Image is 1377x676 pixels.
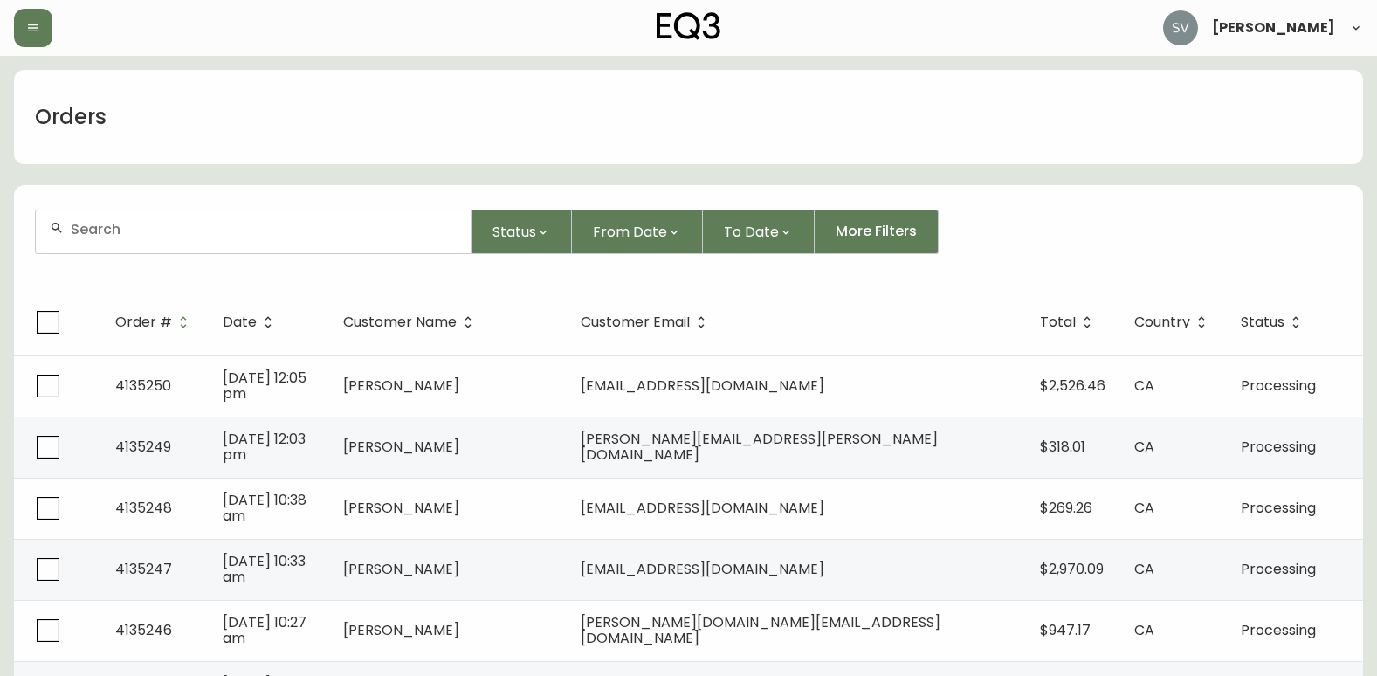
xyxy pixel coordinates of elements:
span: $947.17 [1040,620,1091,640]
span: CA [1134,559,1154,579]
span: Date [223,317,257,328]
span: Total [1040,314,1098,330]
span: Country [1134,314,1213,330]
span: Customer Name [343,314,479,330]
span: Customer Email [581,314,713,330]
span: [PERSON_NAME][EMAIL_ADDRESS][PERSON_NAME][DOMAIN_NAME] [581,429,938,465]
span: CA [1134,620,1154,640]
span: Total [1040,317,1076,328]
span: [PERSON_NAME][DOMAIN_NAME][EMAIL_ADDRESS][DOMAIN_NAME] [581,612,940,648]
span: 4135249 [115,437,171,457]
span: Processing [1241,376,1316,396]
span: To Date [724,221,779,243]
span: Processing [1241,620,1316,640]
span: [DATE] 10:38 am [223,490,306,526]
span: CA [1134,498,1154,518]
button: To Date [703,210,815,254]
span: Status [1241,314,1307,330]
span: CA [1134,376,1154,396]
span: 4135246 [115,620,172,640]
span: [DATE] 10:27 am [223,612,306,648]
span: From Date [593,221,667,243]
span: [EMAIL_ADDRESS][DOMAIN_NAME] [581,498,824,518]
span: Status [492,221,536,243]
span: [PERSON_NAME] [343,559,459,579]
span: Processing [1241,559,1316,579]
button: Status [472,210,572,254]
span: 4135248 [115,498,172,518]
span: Processing [1241,437,1316,457]
span: Country [1134,317,1190,328]
span: $318.01 [1040,437,1085,457]
span: Customer Email [581,317,690,328]
button: From Date [572,210,703,254]
span: [PERSON_NAME] [1212,21,1335,35]
span: 4135250 [115,376,171,396]
span: [PERSON_NAME] [343,620,459,640]
span: [DATE] 10:33 am [223,551,306,587]
img: 0ef69294c49e88f033bcbeb13310b844 [1163,10,1198,45]
button: More Filters [815,210,939,254]
span: [PERSON_NAME] [343,498,459,518]
span: CA [1134,437,1154,457]
span: More Filters [836,222,917,241]
span: $2,970.09 [1040,559,1104,579]
input: Search [71,221,457,238]
span: [EMAIL_ADDRESS][DOMAIN_NAME] [581,376,824,396]
span: $269.26 [1040,498,1092,518]
span: 4135247 [115,559,172,579]
span: Customer Name [343,317,457,328]
span: $2,526.46 [1040,376,1105,396]
span: [PERSON_NAME] [343,437,459,457]
span: Order # [115,317,172,328]
span: Order # [115,314,195,330]
span: Processing [1241,498,1316,518]
span: [DATE] 12:05 pm [223,368,306,404]
span: Date [223,314,279,330]
span: [PERSON_NAME] [343,376,459,396]
span: [DATE] 12:03 pm [223,429,306,465]
span: Status [1241,317,1284,328]
span: [EMAIL_ADDRESS][DOMAIN_NAME] [581,559,824,579]
h1: Orders [35,102,107,132]
img: logo [657,12,721,40]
